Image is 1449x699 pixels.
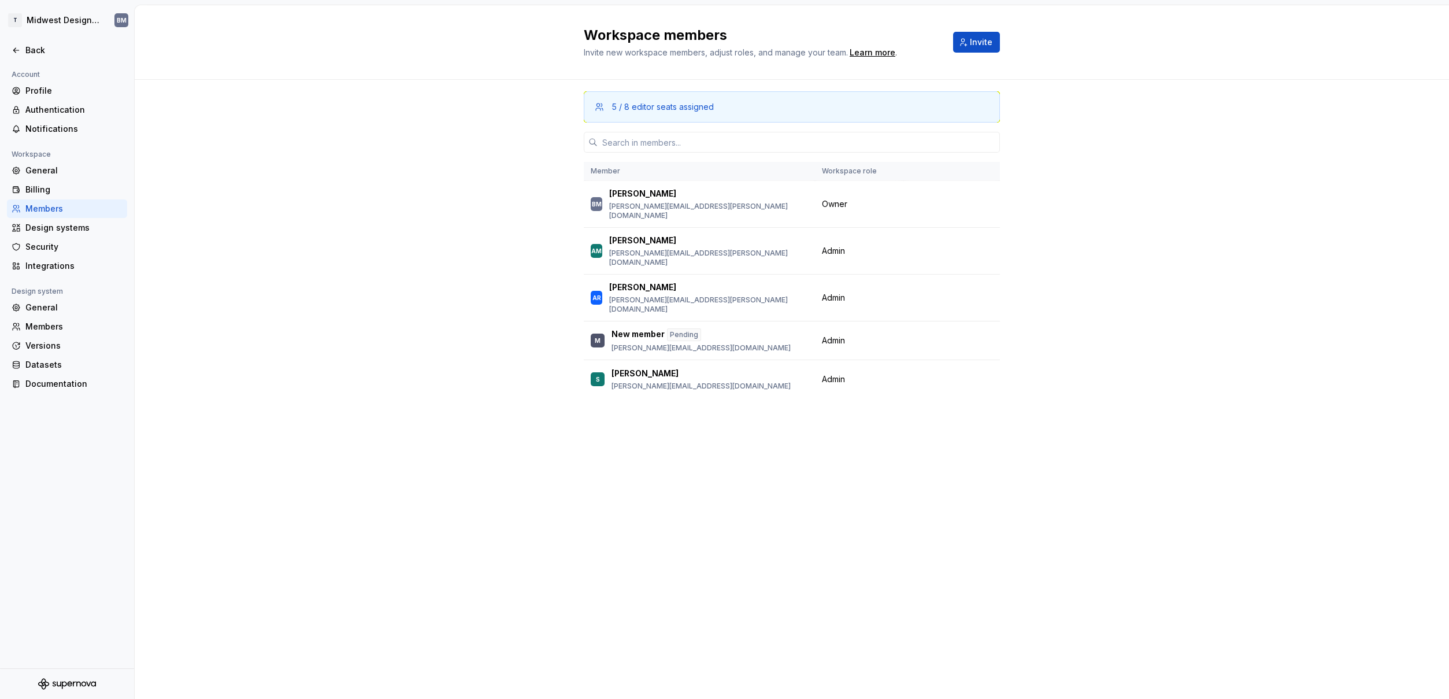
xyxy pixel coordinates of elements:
[612,328,665,341] p: New member
[592,292,601,304] div: AR
[7,41,127,60] a: Back
[25,378,123,390] div: Documentation
[612,368,679,379] p: [PERSON_NAME]
[7,317,127,336] a: Members
[612,343,791,353] p: [PERSON_NAME][EMAIL_ADDRESS][DOMAIN_NAME]
[7,101,127,119] a: Authentication
[7,238,127,256] a: Security
[7,82,127,100] a: Profile
[815,162,903,181] th: Workspace role
[822,292,845,304] span: Admin
[598,132,1000,153] input: Search in members...
[822,335,845,346] span: Admin
[822,245,845,257] span: Admin
[25,184,123,195] div: Billing
[584,26,939,45] h2: Workspace members
[7,375,127,393] a: Documentation
[822,373,845,385] span: Admin
[7,284,68,298] div: Design system
[953,32,1000,53] button: Invite
[609,202,808,220] p: [PERSON_NAME][EMAIL_ADDRESS][PERSON_NAME][DOMAIN_NAME]
[25,241,123,253] div: Security
[596,373,600,385] div: S
[117,16,127,25] div: BM
[609,235,676,246] p: [PERSON_NAME]
[592,198,602,210] div: BM
[609,282,676,293] p: [PERSON_NAME]
[609,295,808,314] p: [PERSON_NAME][EMAIL_ADDRESS][PERSON_NAME][DOMAIN_NAME]
[7,68,45,82] div: Account
[612,382,791,391] p: [PERSON_NAME][EMAIL_ADDRESS][DOMAIN_NAME]
[822,198,847,210] span: Owner
[609,249,808,267] p: [PERSON_NAME][EMAIL_ADDRESS][PERSON_NAME][DOMAIN_NAME]
[7,219,127,237] a: Design systems
[591,245,602,257] div: AM
[970,36,992,48] span: Invite
[25,45,123,56] div: Back
[25,321,123,332] div: Members
[7,257,127,275] a: Integrations
[25,260,123,272] div: Integrations
[595,335,601,346] div: M
[7,161,127,180] a: General
[25,165,123,176] div: General
[7,147,55,161] div: Workspace
[848,49,897,57] span: .
[7,298,127,317] a: General
[7,336,127,355] a: Versions
[25,359,123,371] div: Datasets
[25,104,123,116] div: Authentication
[25,85,123,97] div: Profile
[8,13,22,27] div: T
[609,188,676,199] p: [PERSON_NAME]
[25,123,123,135] div: Notifications
[27,14,101,26] div: Midwest Design System
[667,328,701,341] div: Pending
[7,199,127,218] a: Members
[584,47,848,57] span: Invite new workspace members, adjust roles, and manage your team.
[612,101,714,113] div: 5 / 8 editor seats assigned
[7,180,127,199] a: Billing
[2,8,132,33] button: TMidwest Design SystemBM
[25,203,123,214] div: Members
[38,678,96,690] svg: Supernova Logo
[25,302,123,313] div: General
[7,356,127,374] a: Datasets
[850,47,895,58] a: Learn more
[584,162,815,181] th: Member
[25,222,123,234] div: Design systems
[7,120,127,138] a: Notifications
[25,340,123,352] div: Versions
